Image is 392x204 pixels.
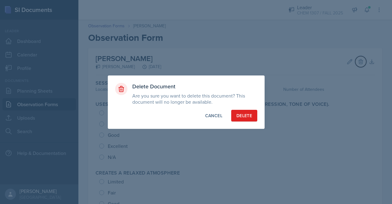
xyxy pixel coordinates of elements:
[231,110,257,121] button: Delete
[132,83,257,90] h3: Delete Document
[236,113,252,119] div: Delete
[205,113,222,119] div: Cancel
[200,110,228,121] button: Cancel
[132,93,257,105] p: Are you sure you want to delete this document? This document will no longer be available.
